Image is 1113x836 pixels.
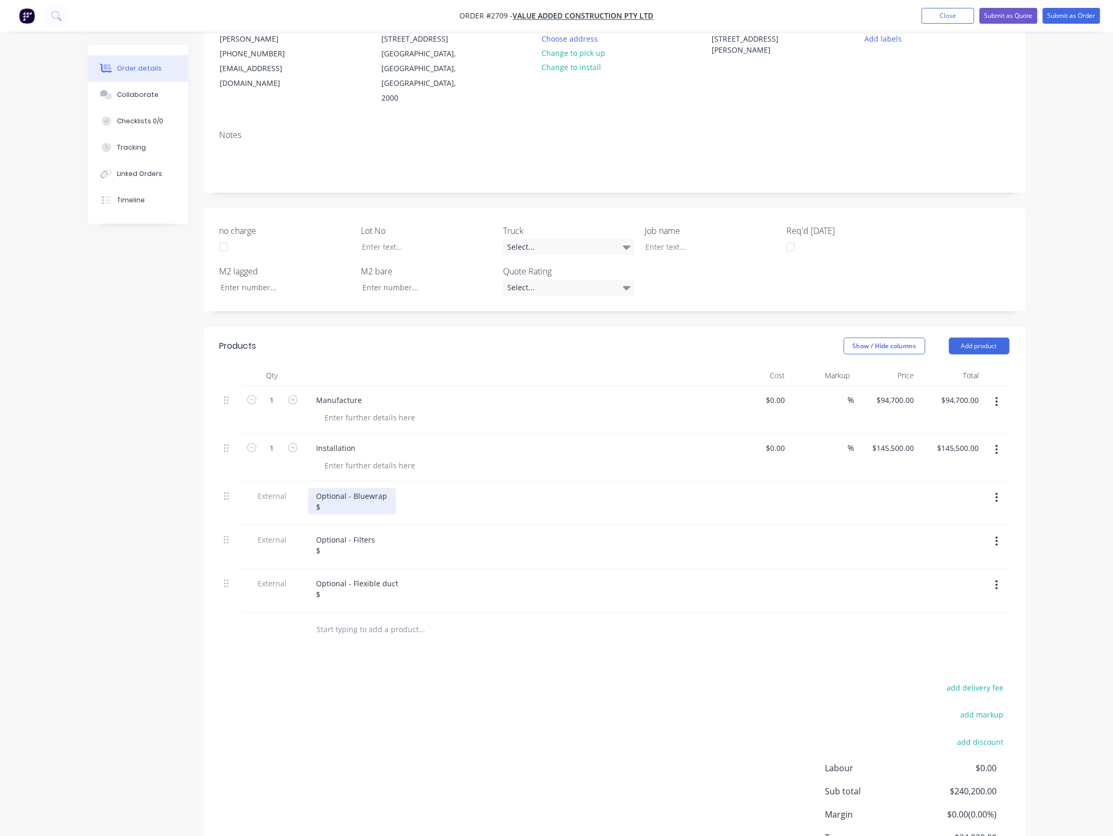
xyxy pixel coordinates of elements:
[211,31,317,91] div: [PERSON_NAME][PHONE_NUMBER][EMAIL_ADDRESS][DOMAIN_NAME]
[308,488,396,515] div: Optional - Bluewrap $
[513,11,654,21] a: Value Added Construction Pty Ltd
[308,440,365,456] div: Installation
[245,578,300,589] span: External
[825,762,919,775] span: Labour
[790,365,854,386] div: Markup
[919,785,997,798] span: $240,200.00
[220,61,308,91] div: [EMAIL_ADDRESS][DOMAIN_NAME]
[825,785,919,798] span: Sub total
[245,490,300,501] span: External
[220,224,351,237] label: no charge
[919,762,997,775] span: $0.00
[117,169,162,179] div: Linked Orders
[361,265,493,278] label: M2 bare
[308,392,371,408] div: Manufacture
[372,31,478,106] div: [STREET_ADDRESS][GEOGRAPHIC_DATA], [GEOGRAPHIC_DATA], [GEOGRAPHIC_DATA], 2000
[19,8,35,24] img: Factory
[786,224,918,237] label: Req'd [DATE]
[88,134,188,161] button: Tracking
[308,532,384,558] div: Optional - Filters $
[844,338,925,355] button: Show / Hide columns
[117,143,146,152] div: Tracking
[117,195,145,205] div: Timeline
[117,116,163,126] div: Checklists 0/0
[725,365,790,386] div: Cost
[848,394,854,406] span: %
[956,708,1010,722] button: add markup
[980,8,1038,24] button: Submit as Quote
[825,809,919,821] span: Margin
[460,11,513,21] span: Order #2709 -
[220,130,1010,140] div: Notes
[1043,8,1100,24] button: Submit as Order
[942,681,1010,695] button: add delivery fee
[88,161,188,187] button: Linked Orders
[317,619,527,641] input: Start typing to add a product...
[859,31,908,45] button: Add labels
[381,32,469,46] div: [STREET_ADDRESS]
[952,735,1010,750] button: add discount
[361,224,493,237] label: Lot No
[922,8,974,24] button: Close
[88,187,188,213] button: Timeline
[503,239,635,255] div: Select...
[220,32,308,46] div: [PERSON_NAME]
[848,442,854,454] span: %
[381,46,469,105] div: [GEOGRAPHIC_DATA], [GEOGRAPHIC_DATA], [GEOGRAPHIC_DATA], 2000
[536,31,604,45] button: Choose address
[220,265,351,278] label: M2 lagged
[704,31,835,57] div: [STREET_ADDRESS][PERSON_NAME]
[503,280,635,296] div: Select...
[117,64,162,73] div: Order details
[503,224,635,237] label: Truck
[117,90,159,100] div: Collaborate
[645,224,776,237] label: Job name
[503,265,635,278] label: Quote Rating
[353,280,493,296] input: Enter number...
[245,534,300,545] span: External
[88,108,188,134] button: Checklists 0/0
[919,365,983,386] div: Total
[212,280,351,296] input: Enter number...
[220,46,308,61] div: [PHONE_NUMBER]
[88,82,188,108] button: Collaborate
[536,46,611,60] button: Change to pick up
[308,576,407,602] div: Optional - Flexible duct $
[919,809,997,821] span: $0.00 ( 0.00 %)
[949,338,1010,355] button: Add product
[241,365,304,386] div: Qty
[854,365,919,386] div: Price
[88,55,188,82] button: Order details
[536,60,607,74] button: Change to install
[220,340,257,352] div: Products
